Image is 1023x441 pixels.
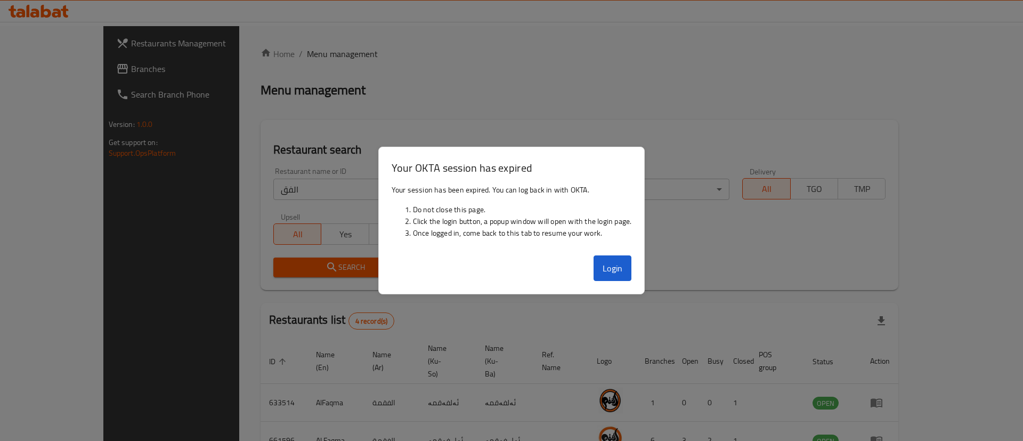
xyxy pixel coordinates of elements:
h3: Your OKTA session has expired [392,160,632,175]
div: Your session has been expired. You can log back in with OKTA. [379,180,645,251]
button: Login [594,255,632,281]
li: Click the login button, a popup window will open with the login page. [413,215,632,227]
li: Do not close this page. [413,204,632,215]
li: Once logged in, come back to this tab to resume your work. [413,227,632,239]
